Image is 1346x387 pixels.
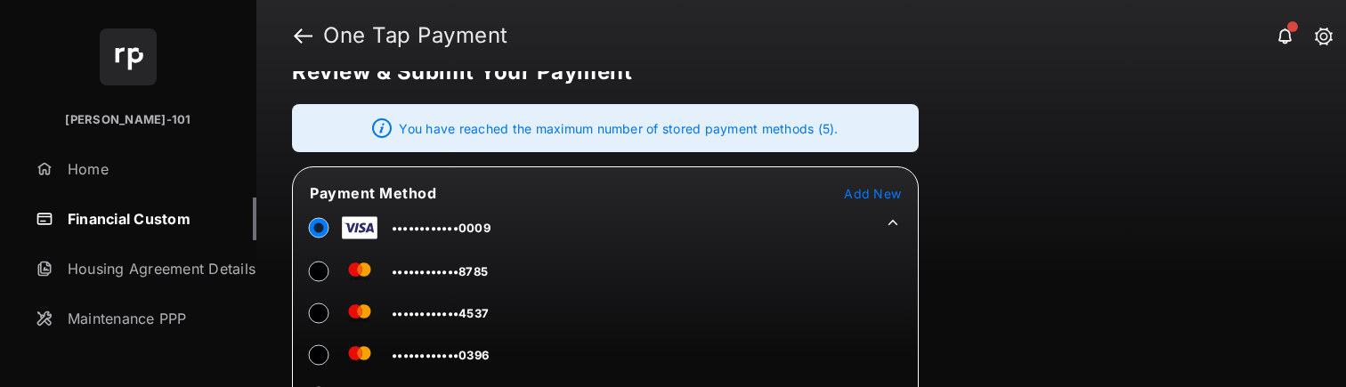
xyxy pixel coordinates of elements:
span: Add New [844,186,901,201]
span: ••••••••••••0396 [392,348,489,362]
span: Payment Method [310,184,436,202]
a: Financial Custom [28,198,256,240]
span: ••••••••••••0009 [392,221,491,235]
img: svg+xml;base64,PHN2ZyB4bWxucz0iaHR0cDovL3d3dy53My5vcmcvMjAwMC9zdmciIHdpZHRoPSI2NCIgaGVpZ2h0PSI2NC... [100,28,157,85]
button: Add New [844,184,901,202]
span: ••••••••••••8785 [392,264,488,278]
h5: Review & Submit Your Payment [292,61,1296,83]
a: Housing Agreement Details [28,247,256,290]
div: You have reached the maximum number of stored payment methods (5). [292,104,919,152]
span: ••••••••••••4537 [392,306,489,320]
a: Home [28,148,256,190]
a: Maintenance PPP [28,297,256,340]
strong: One Tap Payment [323,25,508,46]
p: [PERSON_NAME]-101 [65,111,191,129]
